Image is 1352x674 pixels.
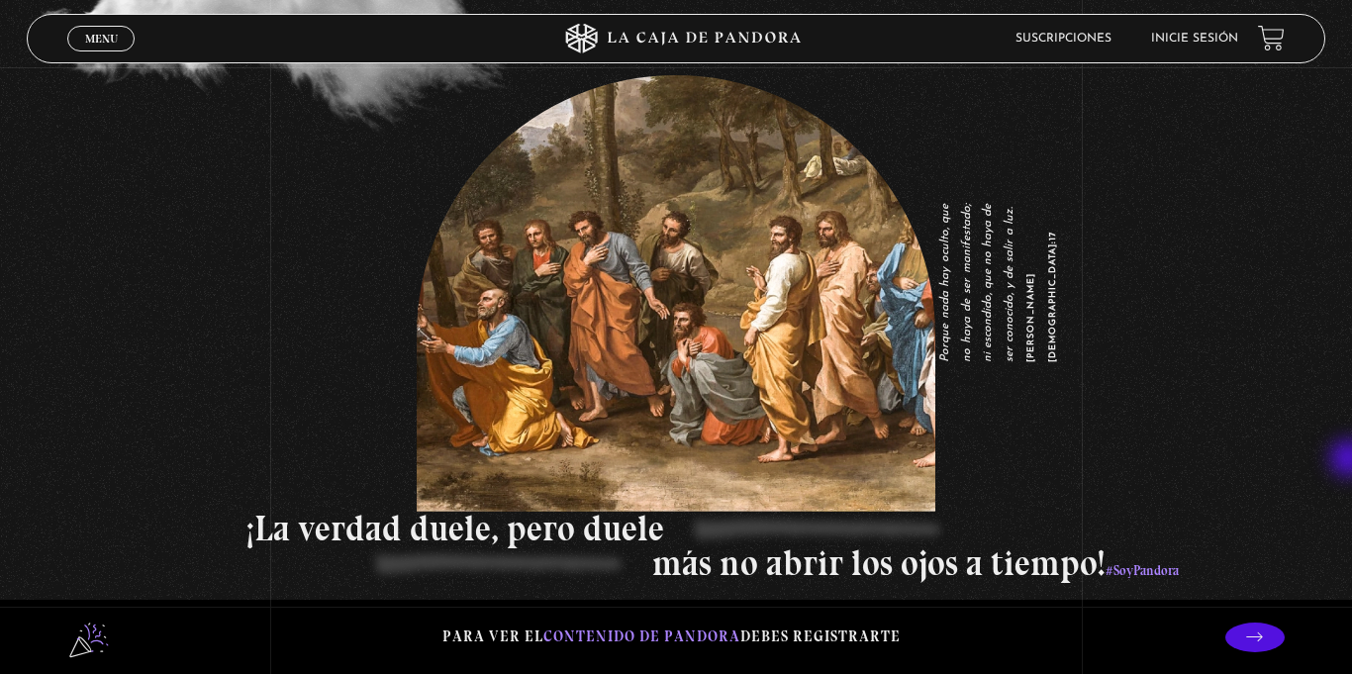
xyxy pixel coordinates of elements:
[85,33,118,45] span: Menu
[543,627,740,645] span: contenido de Pandora
[1258,25,1285,51] a: View your shopping cart
[1106,563,1179,578] span: #SoyPandora
[936,203,1065,361] p: Porque nada hay oculto, que no haya de ser manifestado; ni escondido, que no haya de ser conocido...
[1021,203,1064,361] span: [PERSON_NAME][DEMOGRAPHIC_DATA]:17
[442,624,901,650] p: Para ver el debes registrarte
[1151,33,1238,45] a: Inicie sesión
[1015,33,1111,45] a: Suscripciones
[78,48,125,62] span: Cerrar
